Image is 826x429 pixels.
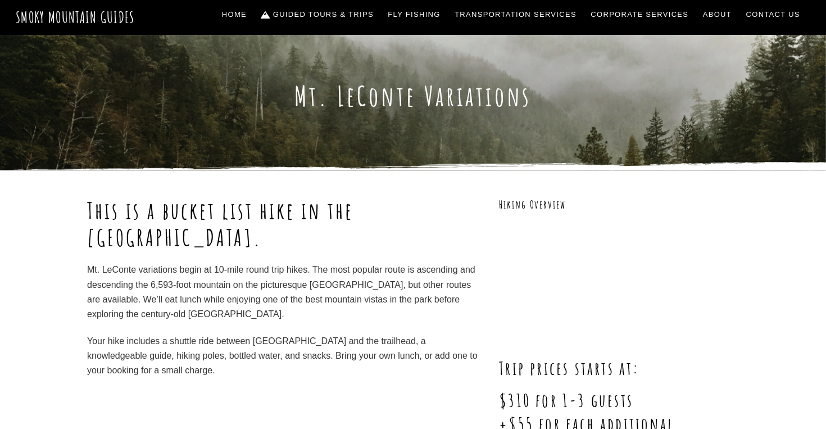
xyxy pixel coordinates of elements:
[384,3,445,26] a: Fly Fishing
[87,80,739,112] h1: Mt. LeConte Variations
[450,3,580,26] a: Transportation Services
[257,3,378,26] a: Guided Tours & Trips
[499,197,739,213] h3: Hiking Overview
[16,8,135,26] a: Smoky Mountain Guides
[87,197,478,251] h1: This is a bucket list hike in the [GEOGRAPHIC_DATA].
[499,356,739,380] h2: Trip prices starts at:
[87,263,478,322] p: Mt. LeConte variations begin at 10-mile round trip hikes. The most popular route is ascending and...
[587,3,693,26] a: Corporate Services
[742,3,805,26] a: Contact Us
[217,3,251,26] a: Home
[87,334,478,378] p: Your hike includes a shuttle ride between [GEOGRAPHIC_DATA] and the trailhead, a knowledgeable gu...
[698,3,736,26] a: About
